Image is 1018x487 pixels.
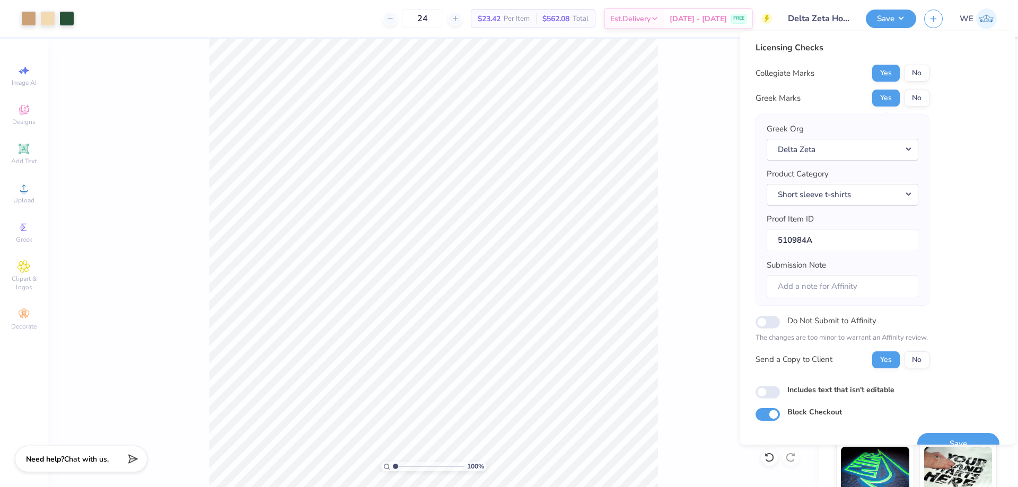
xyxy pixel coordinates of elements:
button: Yes [872,90,900,107]
label: Greek Org [767,123,804,135]
strong: Need help? [26,454,64,464]
span: WE [960,13,973,25]
div: Collegiate Marks [756,67,814,79]
span: Clipart & logos [5,275,42,291]
span: Decorate [11,322,37,331]
span: $23.42 [478,13,501,24]
button: Delta Zeta [767,139,918,161]
button: Save [866,10,916,28]
div: Send a Copy to Client [756,353,832,366]
span: Est. Delivery [610,13,651,24]
button: Short sleeve t-shirts [767,184,918,206]
a: WE [960,8,997,29]
label: Proof Item ID [767,213,814,225]
span: Designs [12,118,36,126]
span: FREE [733,15,744,22]
input: Add a note for Affinity [767,275,918,298]
label: Includes text that isn't editable [787,384,894,395]
input: Untitled Design [780,8,858,29]
span: 100 % [467,462,484,471]
input: – – [402,9,443,28]
span: Image AI [12,78,37,87]
label: Product Category [767,168,829,180]
div: Greek Marks [756,92,801,104]
span: [DATE] - [DATE] [670,13,727,24]
span: Per Item [504,13,530,24]
span: Total [573,13,589,24]
span: Add Text [11,157,37,165]
button: No [904,65,929,82]
button: No [904,351,929,368]
button: Save [917,433,999,455]
label: Block Checkout [787,406,842,418]
img: Werrine Empeynado [976,8,997,29]
button: No [904,90,929,107]
button: Yes [872,65,900,82]
span: Greek [16,235,32,244]
label: Do Not Submit to Affinity [787,314,876,327]
label: Submission Note [767,259,826,271]
span: Upload [13,196,34,205]
span: Chat with us. [64,454,109,464]
div: Licensing Checks [756,41,929,54]
span: $562.08 [542,13,569,24]
p: The changes are too minor to warrant an Affinity review. [756,333,929,343]
button: Yes [872,351,900,368]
